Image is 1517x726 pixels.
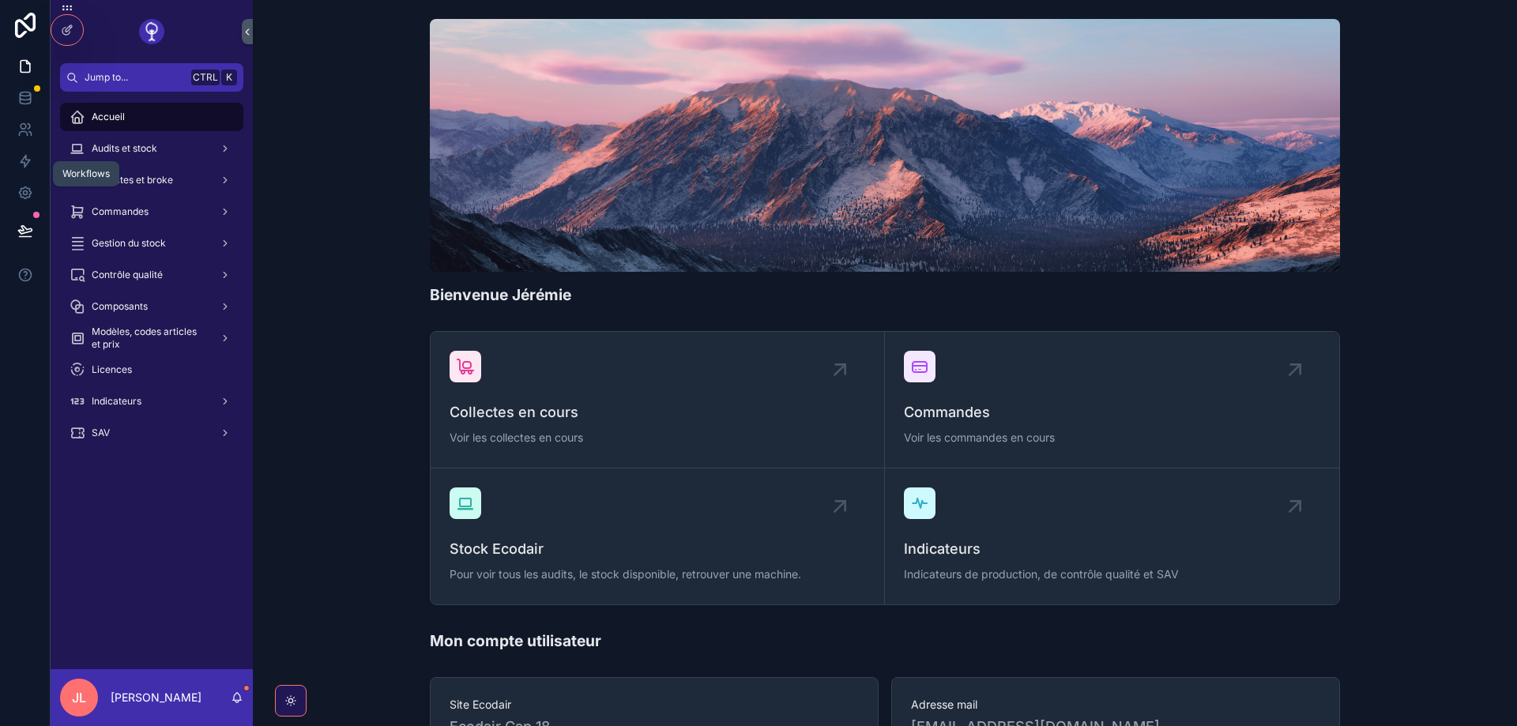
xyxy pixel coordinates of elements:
[139,19,164,44] img: App logo
[62,167,110,180] div: Workflows
[885,468,1339,604] a: IndicateursIndicateurs de production, de contrôle qualité et SAV
[60,292,243,321] a: Composants
[60,387,243,416] a: Indicateurs
[60,103,243,131] a: Accueil
[92,237,166,250] span: Gestion du stock
[60,166,243,194] a: Collectes et broke
[431,468,885,604] a: Stock EcodairPour voir tous les audits, le stock disponible, retrouver une machine.
[60,324,243,352] a: Modèles, codes articles et prix
[111,690,201,705] p: [PERSON_NAME]
[60,355,243,384] a: Licences
[60,261,243,289] a: Contrôle qualité
[60,63,243,92] button: Jump to...CtrlK
[92,142,157,155] span: Audits et stock
[92,325,207,351] span: Modèles, codes articles et prix
[430,630,601,652] h1: Mon compte utilisateur
[92,174,173,186] span: Collectes et broke
[191,70,220,85] span: Ctrl
[450,401,865,423] span: Collectes en cours
[85,71,185,84] span: Jump to...
[904,401,1320,423] span: Commandes
[60,419,243,447] a: SAV
[450,566,865,582] span: Pour voir tous les audits, le stock disponible, retrouver une machine.
[60,134,243,163] a: Audits et stock
[904,538,1320,560] span: Indicateurs
[60,197,243,226] a: Commandes
[60,229,243,258] a: Gestion du stock
[92,395,141,408] span: Indicateurs
[92,427,110,439] span: SAV
[92,111,125,123] span: Accueil
[904,566,1320,582] span: Indicateurs de production, de contrôle qualité et SAV
[450,697,859,713] span: Site Ecodair
[450,430,865,446] span: Voir les collectes en cours
[885,332,1339,468] a: CommandesVoir les commandes en cours
[51,92,253,468] div: scrollable content
[430,284,571,306] h1: Bienvenue Jérémie
[223,71,235,84] span: K
[904,430,1320,446] span: Voir les commandes en cours
[92,363,132,376] span: Licences
[92,300,148,313] span: Composants
[92,269,163,281] span: Contrôle qualité
[911,697,1320,713] span: Adresse mail
[450,538,865,560] span: Stock Ecodair
[431,332,885,468] a: Collectes en coursVoir les collectes en cours
[72,688,86,707] span: JL
[92,205,149,218] span: Commandes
